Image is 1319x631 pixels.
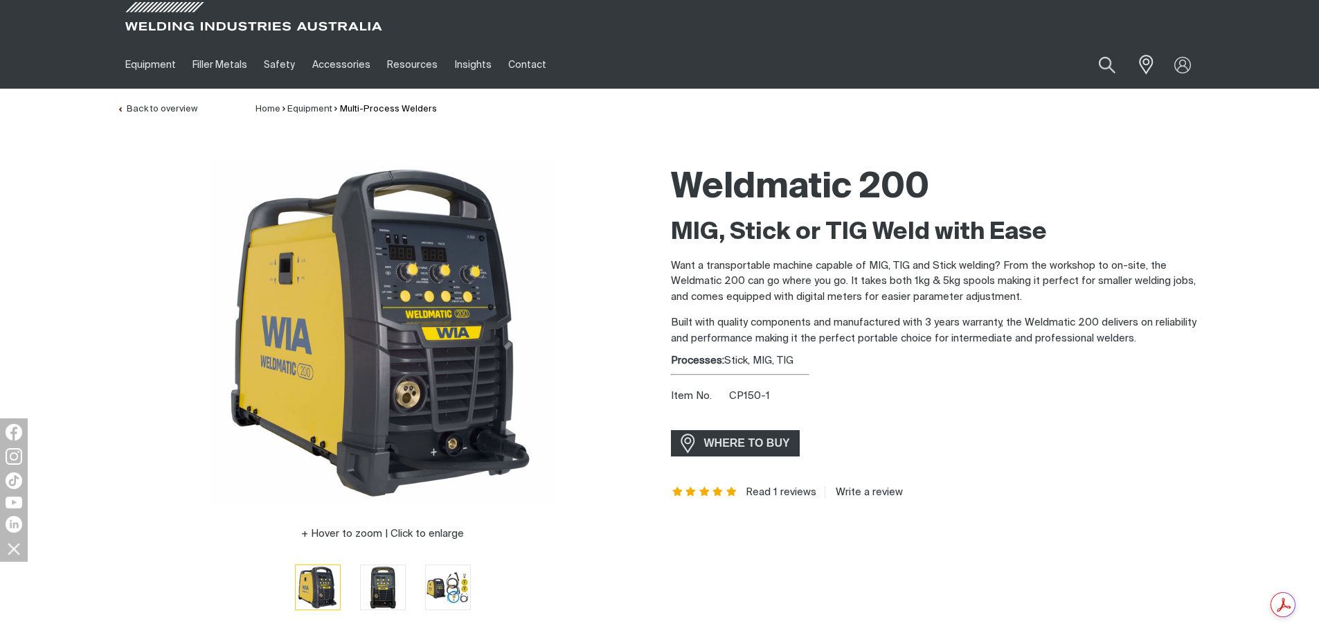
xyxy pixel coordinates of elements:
a: Accessories [304,41,379,89]
h2: MIG, Stick or TIG Weld with Ease [671,217,1203,248]
a: Equipment [287,105,332,114]
a: Read 1 reviews [746,486,816,499]
img: Facebook [6,424,22,441]
img: YouTube [6,497,22,508]
img: Weldmatic 200 [426,565,470,609]
input: Product name or item number... [1066,48,1130,81]
nav: Breadcrumb [255,103,437,116]
img: Weldmatic 200 [296,565,340,610]
span: CP150-1 [729,391,770,401]
img: hide socials [2,537,26,560]
a: Contact [500,41,555,89]
img: Weldmatic 200 [361,565,405,610]
span: Rating: 5 [671,488,739,497]
button: Search products [1084,48,1131,81]
p: Want a transportable machine capable of MIG, TIG and Stick welding? From the workshop to on-site,... [671,258,1203,305]
a: Filler Metals [184,41,255,89]
strong: Processes: [671,355,724,366]
p: Built with quality components and manufactured with 3 years warranty, the Weldmatic 200 delivers ... [671,315,1203,346]
a: WHERE TO BUY [671,430,800,456]
button: Go to slide 2 [360,565,406,610]
span: Item No. [671,389,727,405]
img: LinkedIn [6,516,22,533]
span: WHERE TO BUY [695,432,799,454]
button: Go to slide 3 [425,565,471,610]
img: Instagram [6,448,22,465]
a: Insights [446,41,499,89]
img: Weldmatic 200 [210,159,556,505]
a: Write a review [825,486,903,499]
a: Safety [255,41,303,89]
a: Resources [379,41,446,89]
button: Hover to zoom | Click to enlarge [293,526,472,542]
a: Home [255,105,280,114]
a: Back to overview of Multi-Process Welders [117,105,197,114]
a: Equipment [117,41,184,89]
button: Go to slide 1 [295,565,341,610]
h1: Weldmatic 200 [671,166,1203,211]
img: TikTok [6,472,22,489]
a: Multi-Process Welders [340,105,437,114]
div: Stick, MIG, TIG [671,353,1203,369]
nav: Main [117,41,931,89]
